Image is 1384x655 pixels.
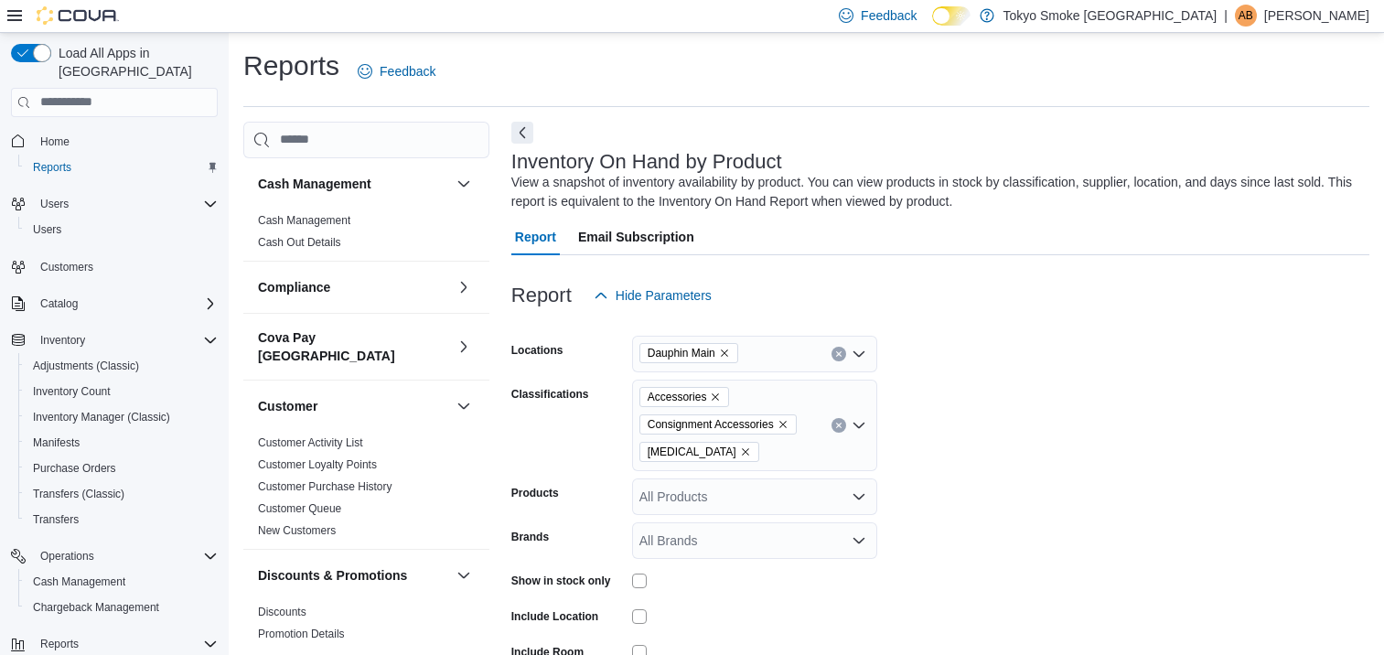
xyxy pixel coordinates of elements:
button: Inventory Count [18,379,225,404]
button: Hide Parameters [586,277,719,314]
span: Feedback [380,62,435,81]
button: Cova Pay [GEOGRAPHIC_DATA] [453,336,475,358]
span: Accessories [639,387,730,407]
button: Clear input [831,418,846,433]
button: Adjustments (Classic) [18,353,225,379]
span: Chargeback Management [33,600,159,615]
span: Inventory Count [33,384,111,399]
span: Cash Management [33,574,125,589]
button: Manifests [18,430,225,456]
span: Customer Purchase History [258,479,392,494]
span: Customer Activity List [258,435,363,450]
span: Dark Mode [932,26,933,27]
button: Open list of options [852,347,866,361]
span: Reports [40,637,79,651]
button: Reports [33,633,86,655]
span: Dauphin Main [639,343,738,363]
label: Classifications [511,387,589,402]
a: Discounts [258,606,306,618]
button: Customer [453,395,475,417]
label: Products [511,486,559,500]
span: Inventory [33,329,218,351]
span: Operations [33,545,218,567]
span: Customer Loyalty Points [258,457,377,472]
button: Operations [4,543,225,569]
span: Load All Apps in [GEOGRAPHIC_DATA] [51,44,218,81]
span: Inventory [40,333,85,348]
button: Next [511,122,533,144]
span: AB [1239,5,1253,27]
span: Customers [33,255,218,278]
a: Transfers (Classic) [26,483,132,505]
span: Transfers [33,512,79,527]
p: Tokyo Smoke [GEOGRAPHIC_DATA] [1003,5,1218,27]
h3: Compliance [258,278,330,296]
a: Cash Management [26,571,133,593]
button: Users [4,191,225,217]
label: Include Location [511,609,598,624]
span: Promotion Details [258,627,345,641]
button: Compliance [258,278,449,296]
span: Home [40,134,70,149]
img: Cova [37,6,119,25]
button: Remove Dauphin Main from selection in this group [719,348,730,359]
button: Users [33,193,76,215]
a: Customers [33,256,101,278]
span: Discounts [258,605,306,619]
span: Transfers (Classic) [26,483,218,505]
span: Email Subscription [578,219,694,255]
div: Allison Beauchamp [1235,5,1257,27]
span: Inventory Manager (Classic) [26,406,218,428]
div: Customer [243,432,489,549]
a: Promotion Details [258,628,345,640]
span: Transfers [26,509,218,531]
button: Transfers (Classic) [18,481,225,507]
label: Show in stock only [511,574,611,588]
button: Inventory [33,329,92,351]
button: Discounts & Promotions [258,566,449,585]
span: [MEDICAL_DATA] [648,443,736,461]
span: Nicotine [639,442,759,462]
a: New Customers [258,524,336,537]
span: Catalog [40,296,78,311]
p: | [1224,5,1228,27]
h3: Discounts & Promotions [258,566,407,585]
button: Cash Management [18,569,225,595]
button: Remove Nicotine from selection in this group [740,446,751,457]
span: Operations [40,549,94,564]
a: Customer Purchase History [258,480,392,493]
button: Remove Accessories from selection in this group [710,392,721,403]
button: Catalog [4,291,225,317]
a: Cash Management [258,214,350,227]
a: Chargeback Management [26,596,166,618]
span: Accessories [648,388,707,406]
a: Home [33,131,77,153]
span: Customer Queue [258,501,341,516]
span: Home [33,130,218,153]
span: Users [33,193,218,215]
span: Manifests [33,435,80,450]
span: Purchase Orders [33,461,116,476]
a: Customer Queue [258,502,341,515]
button: Users [18,217,225,242]
span: Hide Parameters [616,286,712,305]
button: Cash Management [453,173,475,195]
button: Operations [33,545,102,567]
button: Home [4,128,225,155]
button: Catalog [33,293,85,315]
a: Users [26,219,69,241]
h3: Report [511,285,572,306]
button: Cova Pay [GEOGRAPHIC_DATA] [258,328,449,365]
span: Report [515,219,556,255]
button: Customer [258,397,449,415]
span: Users [40,197,69,211]
span: Adjustments (Classic) [33,359,139,373]
button: Inventory [4,327,225,353]
span: Cash Management [258,213,350,228]
a: Inventory Manager (Classic) [26,406,177,428]
a: Cash Out Details [258,236,341,249]
label: Locations [511,343,563,358]
span: Customers [40,260,93,274]
a: Customer Activity List [258,436,363,449]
